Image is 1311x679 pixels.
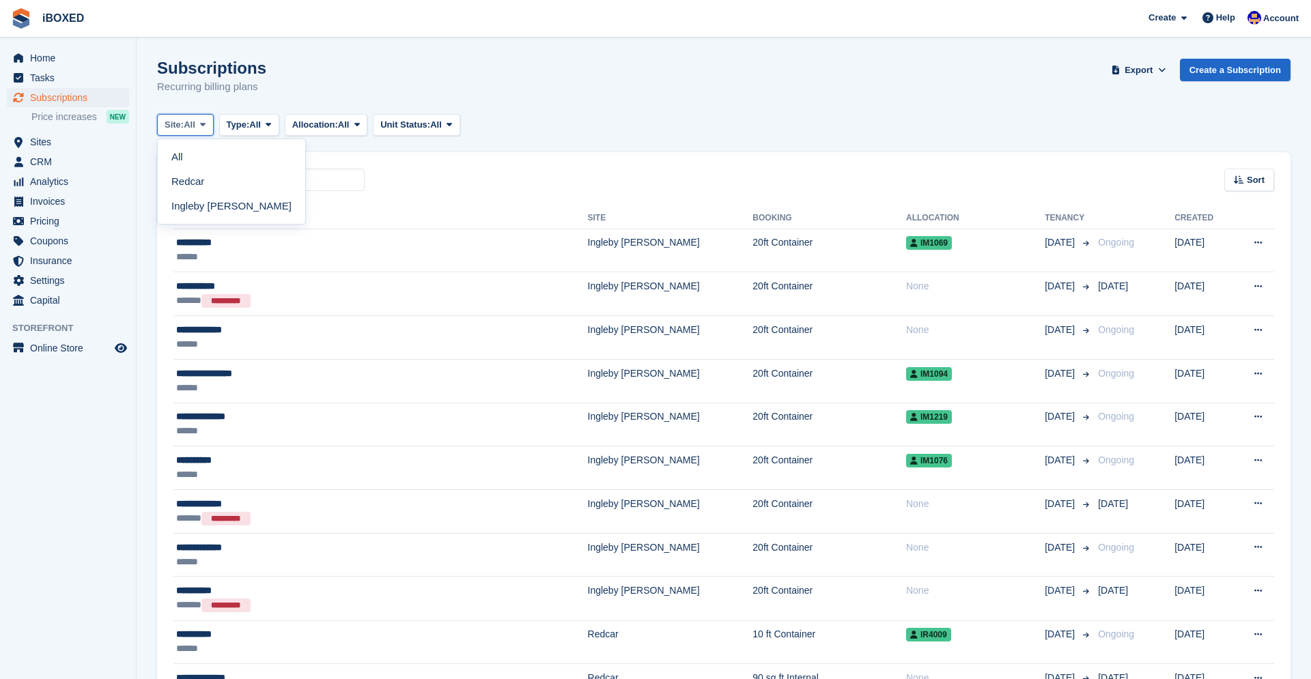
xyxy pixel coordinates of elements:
td: 20ft Container [752,359,906,403]
span: Insurance [30,251,112,270]
span: IR4009 [906,628,951,641]
td: [DATE] [1174,533,1232,577]
a: menu [7,338,129,358]
span: [DATE] [1098,585,1128,596]
td: 20ft Container [752,446,906,490]
span: Home [30,48,112,68]
a: menu [7,68,129,87]
a: menu [7,132,129,151]
span: All [430,118,442,132]
span: Allocation: [292,118,338,132]
th: Customer [173,207,588,229]
span: Ongoing [1098,542,1134,553]
a: menu [7,251,129,270]
td: [DATE] [1174,446,1232,490]
td: 10 ft Container [752,620,906,664]
span: [DATE] [1098,498,1128,509]
a: Create a Subscription [1180,59,1291,81]
span: [DATE] [1098,280,1128,291]
th: Tenancy [1045,207,1092,229]
span: All [249,118,261,132]
td: [DATE] [1174,620,1232,664]
a: menu [7,291,129,310]
span: Coupons [30,231,112,250]
span: Settings [30,271,112,290]
td: Ingleby [PERSON_NAME] [588,403,753,446]
a: iBOXED [37,7,89,29]
td: Ingleby [PERSON_NAME] [588,272,753,316]
td: [DATE] [1174,229,1232,272]
th: Created [1174,207,1232,229]
td: Ingleby [PERSON_NAME] [588,489,753,533]
span: [DATE] [1045,583,1077,598]
td: 20ft Container [752,403,906,446]
span: IM1094 [906,367,952,381]
td: Redcar [588,620,753,664]
button: Allocation: All [285,114,368,136]
span: IM1069 [906,236,952,250]
span: Ongoing [1098,368,1134,379]
div: NEW [107,110,129,124]
span: Ongoing [1098,411,1134,422]
a: menu [7,271,129,290]
span: Invoices [30,192,112,211]
td: 20ft Container [752,533,906,577]
td: Ingleby [PERSON_NAME] [588,229,753,272]
h1: Subscriptions [157,59,266,77]
a: menu [7,212,129,231]
th: Booking [752,207,906,229]
a: menu [7,88,129,107]
span: Unit Status: [380,118,430,132]
td: Ingleby [PERSON_NAME] [588,533,753,577]
span: Tasks [30,68,112,87]
div: None [906,497,1045,511]
a: menu [7,172,129,191]
th: Site [588,207,753,229]
a: menu [7,48,129,68]
span: Ongoing [1098,629,1134,639]
span: IM1076 [906,454,952,467]
span: Sort [1247,173,1265,187]
td: Ingleby [PERSON_NAME] [588,446,753,490]
span: Account [1263,12,1299,25]
td: 20ft Container [752,577,906,620]
td: 20ft Container [752,272,906,316]
a: All [163,145,300,169]
th: Allocation [906,207,1045,229]
button: Unit Status: All [373,114,460,136]
span: [DATE] [1045,409,1077,424]
a: menu [7,231,129,250]
span: [DATE] [1045,323,1077,337]
span: Pricing [30,212,112,231]
span: Ongoing [1098,454,1134,465]
span: Capital [30,291,112,310]
td: [DATE] [1174,359,1232,403]
button: Type: All [219,114,279,136]
div: None [906,279,1045,293]
td: [DATE] [1174,272,1232,316]
td: 20ft Container [752,316,906,360]
a: Redcar [163,169,300,194]
span: [DATE] [1045,627,1077,641]
a: Ingleby [PERSON_NAME] [163,194,300,218]
span: Help [1216,11,1235,25]
span: All [184,118,195,132]
button: Site: All [157,114,214,136]
td: [DATE] [1174,577,1232,620]
img: Noor Rashid [1247,11,1261,25]
span: Ongoing [1098,324,1134,335]
td: 20ft Container [752,229,906,272]
span: Price increases [31,111,97,124]
td: Ingleby [PERSON_NAME] [588,577,753,620]
img: stora-icon-8386f47178a22dfd0bd8f6a31ec36ba5ce8667c1dd55bd0f319d3a0aa187defe.svg [11,8,31,29]
p: Recurring billing plans [157,79,266,95]
span: [DATE] [1045,279,1077,293]
span: CRM [30,152,112,171]
span: Analytics [30,172,112,191]
td: [DATE] [1174,316,1232,360]
a: menu [7,152,129,171]
span: Storefront [12,321,136,335]
button: Export [1109,59,1169,81]
span: Type: [227,118,250,132]
span: Export [1125,63,1153,77]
